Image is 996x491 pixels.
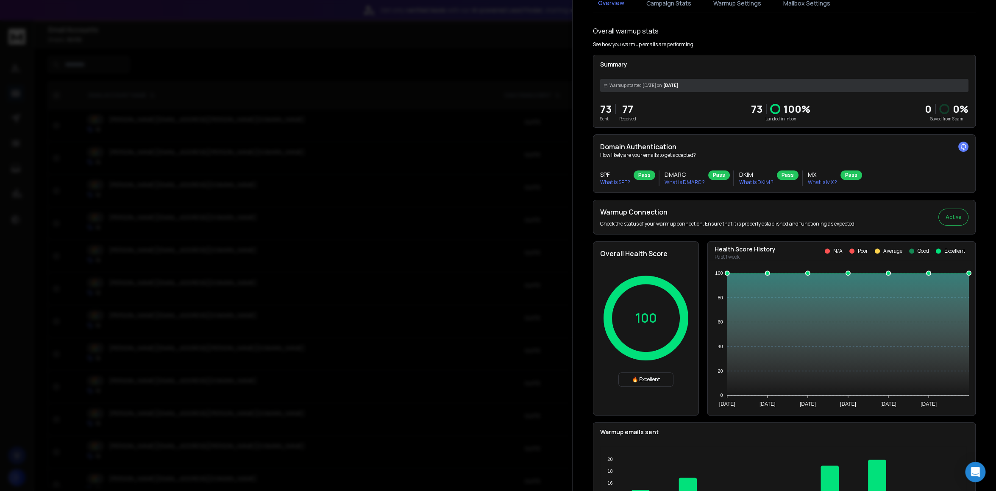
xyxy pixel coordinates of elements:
p: 77 [619,102,636,116]
tspan: 60 [718,319,723,324]
div: Pass [634,170,655,180]
tspan: [DATE] [800,401,816,407]
p: Poor [858,248,868,254]
p: Check the status of your warmup connection. Ensure that it is properly established and functionin... [600,220,856,227]
p: See how you warmup emails are performing [593,41,693,48]
div: 🔥 Excellent [618,372,673,387]
p: Landed in Inbox [751,116,810,122]
p: What is DKIM ? [739,179,773,186]
p: Sent [600,116,612,122]
p: How likely are your emails to get accepted? [600,152,968,159]
tspan: [DATE] [880,401,896,407]
tspan: [DATE] [719,401,735,407]
tspan: 100 [715,271,723,276]
h1: Overall warmup stats [593,26,659,36]
tspan: 0 [721,393,723,398]
p: Saved from Spam [925,116,968,122]
tspan: 20 [607,457,612,462]
h2: Overall Health Score [600,248,692,259]
div: Open Intercom Messenger [965,462,985,482]
tspan: [DATE] [840,401,856,407]
strong: 0 [925,102,932,116]
button: Active [938,209,968,226]
p: Warmup emails sent [600,428,968,436]
tspan: [DATE] [921,401,937,407]
tspan: 80 [718,295,723,300]
h2: Warmup Connection [600,207,856,217]
p: Past 1 week [715,254,776,260]
p: What is MX ? [808,179,837,186]
h3: DMARC [665,170,705,179]
p: Summary [600,60,968,69]
tspan: 40 [718,344,723,349]
div: Pass [840,170,862,180]
p: What is SPF ? [600,179,630,186]
p: What is DMARC ? [665,179,705,186]
tspan: 18 [607,469,612,474]
p: Health Score History [715,245,776,254]
p: 73 [600,102,612,116]
tspan: 16 [607,480,612,485]
p: 100 [635,310,657,326]
p: 100 % [784,102,810,116]
h3: SPF [600,170,630,179]
p: N/A [833,248,843,254]
h2: Domain Authentication [600,142,968,152]
div: [DATE] [600,79,968,92]
p: 73 [751,102,762,116]
tspan: 20 [718,368,723,373]
p: Good [918,248,929,254]
h3: DKIM [739,170,773,179]
p: Excellent [944,248,965,254]
p: Received [619,116,636,122]
p: Average [883,248,902,254]
span: Warmup started [DATE] on [609,82,662,89]
div: Pass [708,170,730,180]
h3: MX [808,170,837,179]
tspan: [DATE] [760,401,776,407]
div: Pass [777,170,798,180]
p: 0 % [953,102,968,116]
